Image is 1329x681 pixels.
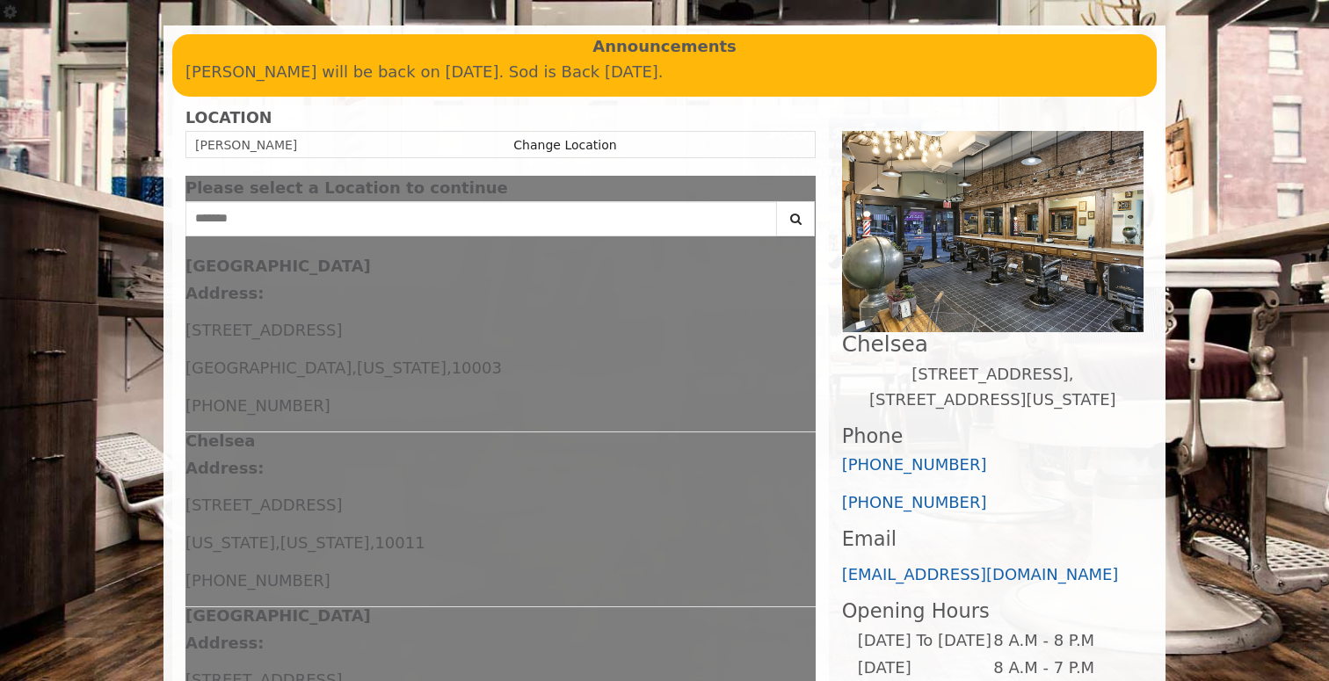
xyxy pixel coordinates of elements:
span: [PHONE_NUMBER] [185,396,330,415]
span: , [352,359,357,377]
span: [STREET_ADDRESS] [185,321,342,339]
span: [PERSON_NAME] [195,138,297,152]
h3: Phone [842,425,1144,447]
b: Address: [185,459,264,477]
h3: Email [842,528,1144,550]
i: Search button [786,213,806,225]
b: Address: [185,284,264,302]
b: Address: [185,634,264,652]
span: 10003 [452,359,502,377]
h2: Chelsea [842,332,1144,356]
button: close dialog [789,183,816,194]
span: 10011 [374,533,425,552]
span: [STREET_ADDRESS] [185,496,342,514]
span: [GEOGRAPHIC_DATA] [185,359,352,377]
p: [PERSON_NAME] will be back on [DATE]. Sod is Back [DATE]. [185,60,1144,85]
b: Chelsea [185,431,255,450]
b: LOCATION [185,109,272,127]
span: [US_STATE] [280,533,370,552]
span: Please select a Location to continue [185,178,508,197]
a: [PHONE_NUMBER] [842,493,987,511]
a: Change Location [513,138,616,152]
input: Search Center [185,201,777,236]
h3: Opening Hours [842,600,1144,622]
td: 8 A.M - 8 P.M [992,627,1129,655]
p: [STREET_ADDRESS],[STREET_ADDRESS][US_STATE] [842,362,1144,413]
span: , [275,533,280,552]
span: [US_STATE] [185,533,275,552]
span: [US_STATE] [357,359,447,377]
td: [DATE] To [DATE] [857,627,992,655]
b: [GEOGRAPHIC_DATA] [185,606,371,625]
span: , [447,359,452,377]
a: [EMAIL_ADDRESS][DOMAIN_NAME] [842,565,1119,583]
div: Center Select [185,201,816,245]
b: [GEOGRAPHIC_DATA] [185,257,371,275]
a: [PHONE_NUMBER] [842,455,987,474]
span: , [370,533,375,552]
span: [PHONE_NUMBER] [185,571,330,590]
b: Announcements [592,34,737,60]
